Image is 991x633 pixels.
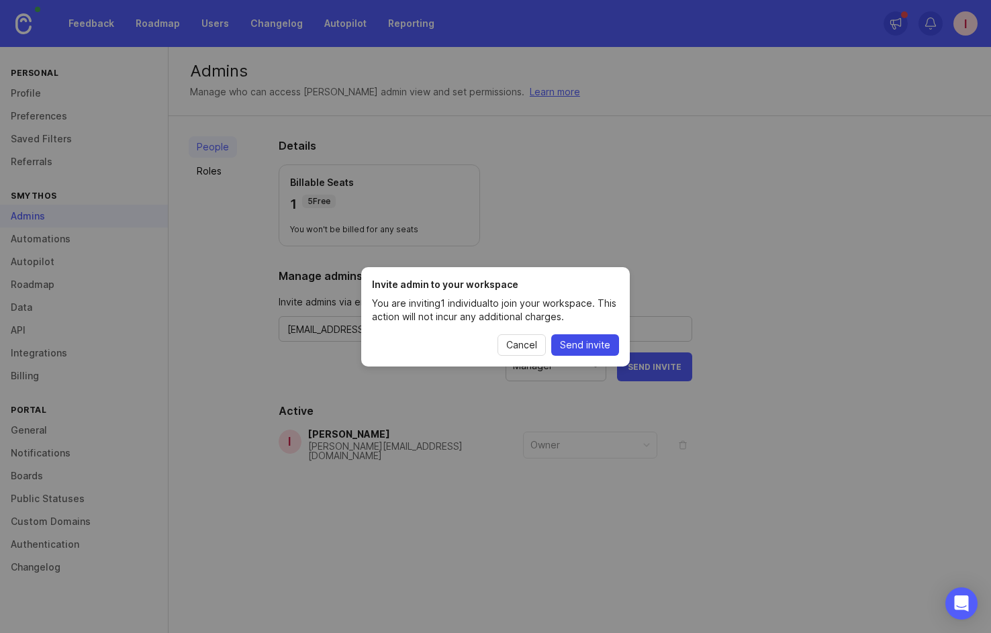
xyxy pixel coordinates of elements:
[560,338,610,352] span: Send invite
[498,334,546,356] button: Cancel
[372,297,619,324] p: You are inviting 1 individual to join your workspace. This action will not incur any additional c...
[372,278,619,291] h1: Invite admin to your workspace
[945,587,978,620] div: Open Intercom Messenger
[506,338,537,352] span: Cancel
[551,334,619,356] button: Send invite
